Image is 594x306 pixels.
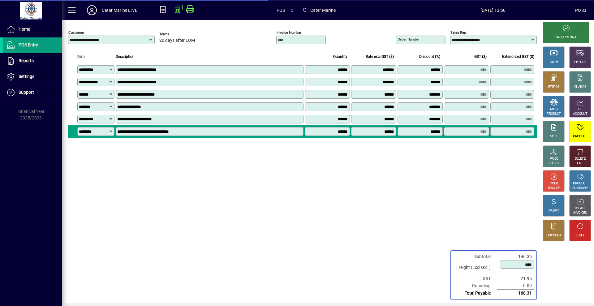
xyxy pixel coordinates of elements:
td: Total Payable [453,290,497,297]
div: RESET [575,233,585,238]
div: LINE [577,161,583,166]
span: Discount (%) [419,53,440,60]
span: Cater Marine [300,5,338,16]
span: Quantity [333,53,347,60]
td: Subtotal [453,253,497,260]
a: Reports [3,53,62,69]
div: CHARGE [574,85,586,89]
div: ACCOUNT [573,112,587,116]
a: Support [3,85,62,100]
div: POS3 [575,5,586,15]
td: 21.95 [497,275,534,282]
div: PROFIT [549,209,559,213]
span: Item [77,53,85,60]
div: CASH [550,60,558,65]
div: INVOICES [573,211,587,215]
mat-label: Sales rep [450,30,466,35]
span: [DATE] 13:50 [411,5,575,15]
td: 146.36 [497,253,534,260]
span: POS Entry [19,42,38,47]
span: Terms [159,32,196,36]
span: Cater Marine [310,5,336,15]
span: Reports [19,58,34,63]
div: PRODUCT [547,112,561,116]
span: Description [116,53,135,60]
div: EFTPOS [548,85,560,89]
div: Cater Marine LIVE [102,5,137,15]
td: 168.31 [497,290,534,297]
span: Rate excl GST ($) [366,53,394,60]
mat-label: Customer [68,30,84,35]
div: HOLD [550,181,558,186]
div: PRICE [550,157,558,161]
span: GST ($) [474,53,487,60]
div: MISC [550,107,557,112]
span: POS [277,5,285,15]
span: Settings [19,74,34,79]
div: NOTE [550,134,558,139]
div: SELECT [549,161,559,166]
div: GL [578,107,582,112]
span: Extend excl GST ($) [502,53,534,60]
div: SUMMARY [572,186,588,191]
div: INVOICE [548,186,559,191]
td: Freight (Excl GST) [453,260,497,275]
td: 0.00 [497,282,534,290]
span: 20 days after EOM [159,38,195,43]
a: Home [3,22,62,37]
div: PRODUCT [573,181,587,186]
td: GST [453,275,497,282]
div: DISCOUNT [546,233,561,238]
div: PRODUCT [573,134,587,139]
a: Settings [3,69,62,84]
span: Home [19,27,30,32]
div: CHEQUE [574,60,586,65]
div: DELETE [575,157,585,161]
td: Rounding [453,282,497,290]
mat-label: Order number [398,37,420,41]
span: 3 [291,5,294,15]
span: Support [19,90,34,95]
button: Profile [82,5,102,16]
div: PROCESS SALE [555,35,577,40]
mat-label: Invoice number [277,30,301,35]
div: RECALL [575,206,586,211]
